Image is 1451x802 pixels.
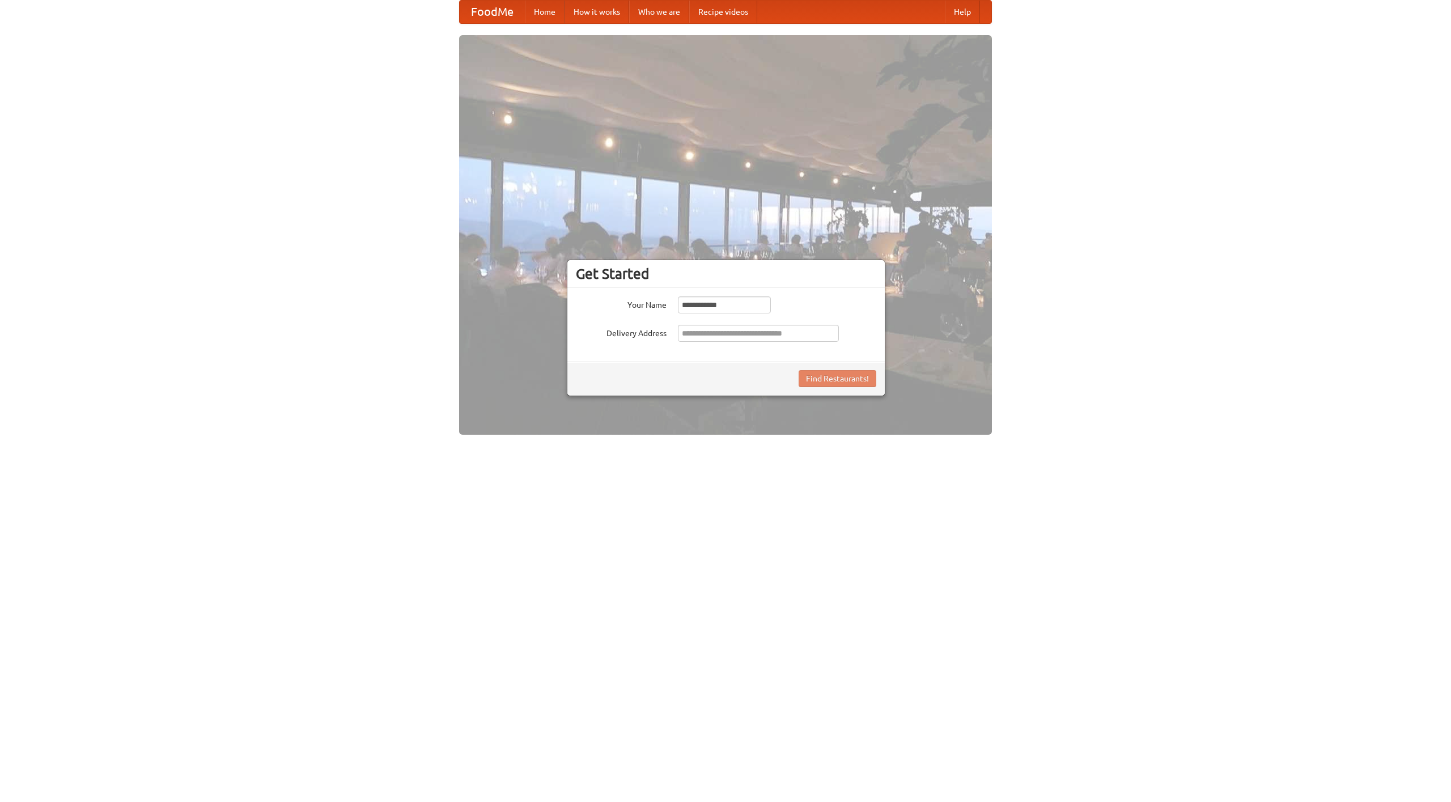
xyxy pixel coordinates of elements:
a: FoodMe [460,1,525,23]
button: Find Restaurants! [799,370,876,387]
a: Home [525,1,565,23]
a: Recipe videos [689,1,757,23]
label: Your Name [576,296,667,311]
a: Help [945,1,980,23]
a: Who we are [629,1,689,23]
label: Delivery Address [576,325,667,339]
a: How it works [565,1,629,23]
h3: Get Started [576,265,876,282]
